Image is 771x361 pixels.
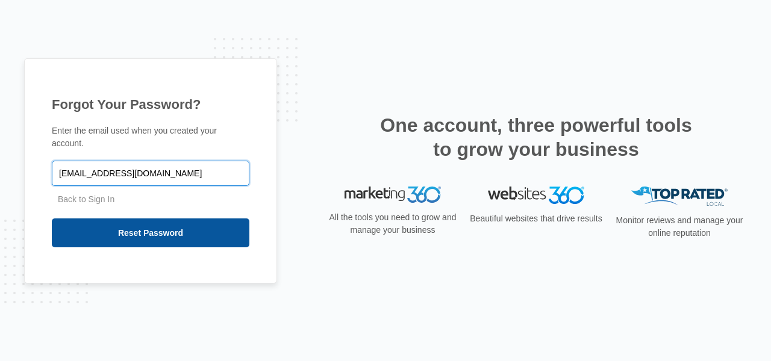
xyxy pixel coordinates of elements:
[469,212,604,225] p: Beautiful websites that drive results
[52,161,249,186] input: Email
[631,187,728,206] img: Top Rated Local
[376,113,696,161] h2: One account, three powerful tools to grow your business
[52,125,249,150] p: Enter the email used when you created your account.
[58,194,114,204] a: Back to Sign In
[488,187,584,204] img: Websites 360
[345,187,441,203] img: Marketing 360
[52,218,249,247] input: Reset Password
[325,211,460,236] p: All the tools you need to grow and manage your business
[52,94,249,114] h1: Forgot Your Password?
[612,214,747,239] p: Monitor reviews and manage your online reputation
